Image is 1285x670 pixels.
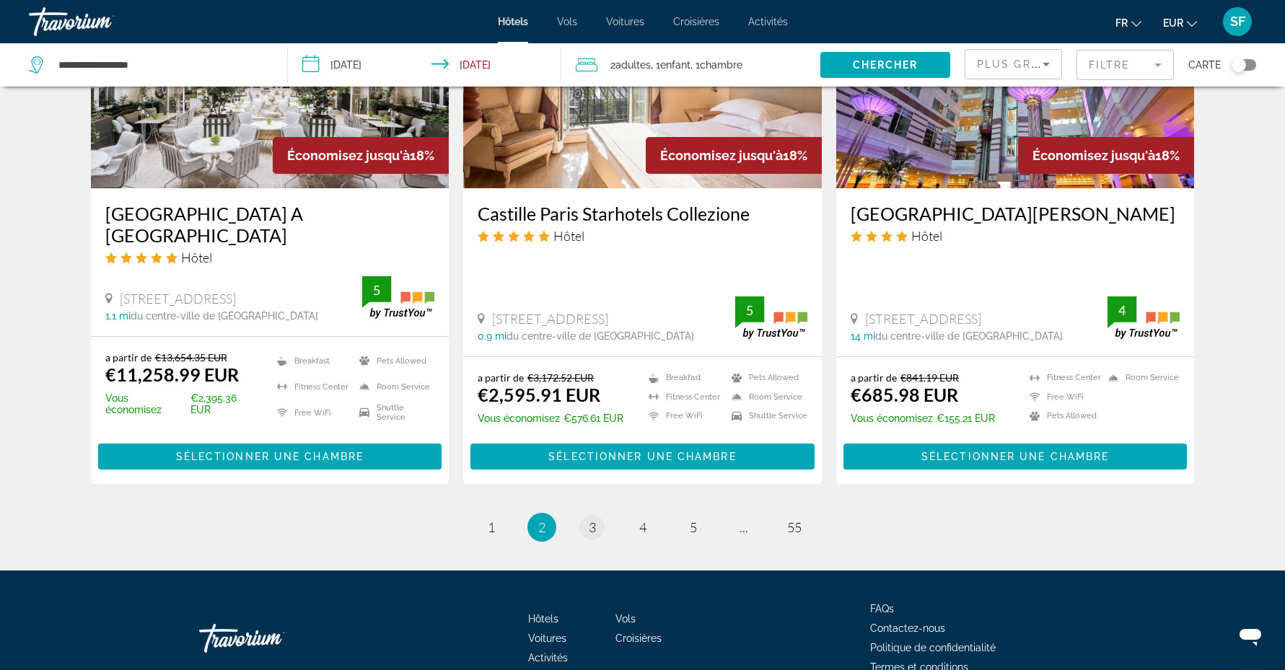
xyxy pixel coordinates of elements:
[820,52,950,78] button: Chercher
[199,617,343,660] a: Travorium
[787,519,802,535] span: 55
[181,250,212,265] span: Hôtel
[120,291,236,307] span: [STREET_ADDRESS]
[1115,17,1128,29] span: fr
[498,16,528,27] a: Hôtels
[660,59,690,71] span: Enfant
[641,371,724,384] li: Breakfast
[610,55,651,75] span: 2
[870,642,996,653] a: Politique de confidentialité
[488,519,495,535] span: 1
[362,281,391,299] div: 5
[470,444,815,470] button: Sélectionner une chambre
[865,311,981,327] span: [STREET_ADDRESS]
[673,16,719,27] a: Croisières
[91,513,1195,542] nav: Pagination
[843,444,1188,470] button: Sélectionner une chambre
[977,58,1149,70] span: Plus grandes économies
[870,622,945,634] a: Contactez-nous
[105,363,239,385] ins: €11,258.99 EUR
[921,451,1109,462] span: Sélectionner une chambre
[700,59,742,71] span: Chambre
[478,371,524,384] span: a partir de
[589,519,596,535] span: 3
[470,447,815,463] a: Sélectionner une chambre
[478,228,807,244] div: 5 star Hotel
[1022,391,1101,403] li: Free WiFi
[478,413,560,424] span: Vous économisez
[641,391,724,403] li: Fitness Center
[105,392,187,415] span: Vous économisez
[870,603,894,614] a: FAQs
[288,43,561,87] button: Check-in date: Sep 17, 2025 Check-out date: Sep 20, 2025
[1227,612,1273,658] iframe: Bouton de lancement de la fenêtre de messagerie
[1163,12,1197,33] button: Change currency
[1108,296,1180,339] img: trustyou-badge.svg
[352,377,434,396] li: Room Service
[270,377,352,396] li: Fitness Center
[1032,148,1155,163] span: Économisez jusqu'à
[155,351,227,363] del: €13,654.35 EUR
[287,148,410,163] span: Économisez jusqu'à
[352,351,434,370] li: Pets Allowed
[98,447,442,463] a: Sélectionner une chambre
[492,311,608,327] span: [STREET_ADDRESS]
[478,384,600,405] ins: €2,595.91 EUR
[273,137,449,174] div: 18%
[98,444,442,470] button: Sélectionner une chambre
[641,410,724,423] li: Free WiFi
[478,203,807,224] a: Castille Paris Starhotels Collezione
[1076,49,1174,81] button: Filter
[724,391,807,403] li: Room Service
[561,43,820,87] button: Travelers: 2 adults, 1 child
[615,632,662,644] a: Croisières
[740,519,748,535] span: ...
[851,371,897,384] span: a partir de
[528,613,558,625] a: Hôtels
[1219,6,1256,37] button: User Menu
[724,371,807,384] li: Pets Allowed
[690,55,742,75] span: , 1
[105,351,152,363] span: a partir de
[851,203,1180,224] a: [GEOGRAPHIC_DATA][PERSON_NAME]
[176,451,364,462] span: Sélectionner une chambre
[105,392,259,415] p: €2,395.36 EUR
[105,310,131,322] span: 1.1 mi
[548,451,736,462] span: Sélectionner une chambre
[851,413,933,424] span: Vous économisez
[615,613,636,625] a: Vols
[851,228,1180,244] div: 4 star Hotel
[1108,301,1136,319] div: 4
[900,371,959,384] del: €841.19 EUR
[527,371,594,384] del: €3,172.52 EUR
[851,330,875,342] span: 14 mi
[851,413,995,424] p: €155.21 EUR
[352,403,434,422] li: Shuttle Service
[735,296,807,339] img: trustyou-badge.svg
[1101,371,1180,384] li: Room Service
[843,447,1188,463] a: Sélectionner une chambre
[528,632,566,644] a: Voitures
[557,16,577,27] a: Vols
[977,56,1050,73] mat-select: Sort by
[105,203,435,246] a: [GEOGRAPHIC_DATA] A [GEOGRAPHIC_DATA]
[606,16,644,27] span: Voitures
[270,351,352,370] li: Breakfast
[105,250,435,265] div: 5 star Hotel
[1230,14,1245,29] span: SF
[690,519,697,535] span: 5
[1115,12,1141,33] button: Change language
[748,16,788,27] a: Activités
[615,59,651,71] span: Adultes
